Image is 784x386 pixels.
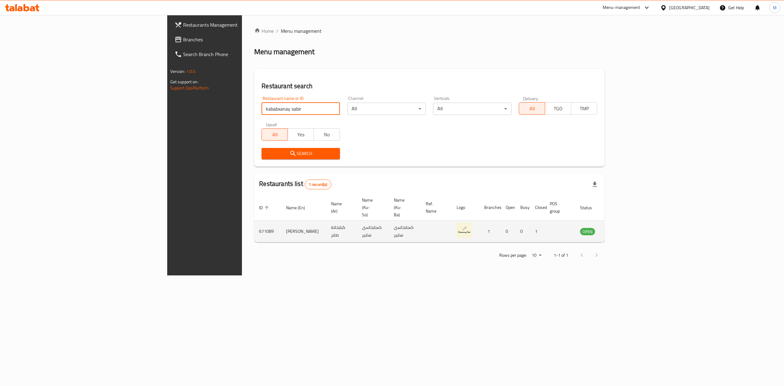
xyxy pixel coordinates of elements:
[264,130,285,139] span: All
[170,78,198,86] span: Get support on:
[357,221,389,242] td: کەبابخانەی سابیر
[426,200,444,215] span: Ref. Name
[530,221,545,242] td: 1
[266,150,335,157] span: Search
[259,179,331,189] h2: Restaurants list
[515,195,530,221] th: Busy
[254,195,628,242] table: enhanced table
[290,130,311,139] span: Yes
[362,196,382,218] span: Name (Ku-So)
[254,27,605,35] nav: breadcrumb
[457,222,472,238] img: Kababxanay Sabir
[580,204,600,211] span: Status
[554,252,568,259] p: 1-1 of 1
[574,104,595,113] span: TMP
[550,200,568,215] span: POS group
[603,4,640,11] div: Menu-management
[331,200,350,215] span: Name (Ar)
[669,4,710,11] div: [GEOGRAPHIC_DATA]
[501,195,515,221] th: Open
[281,221,326,242] td: [PERSON_NAME]
[262,148,340,159] button: Search
[316,130,337,139] span: No
[262,128,288,141] button: All
[262,103,340,115] input: Search for restaurant name or ID..
[523,96,538,100] label: Delivery
[571,102,597,115] button: TMP
[548,104,569,113] span: TGO
[501,221,515,242] td: 0
[530,195,545,221] th: Closed
[170,32,298,47] a: Branches
[314,128,340,141] button: No
[529,251,544,260] div: Rows per page:
[286,204,313,211] span: Name (En)
[580,228,595,235] span: OPEN
[545,102,571,115] button: TGO
[499,252,527,259] p: Rows per page:
[186,67,196,75] span: 1.0.0
[479,195,501,221] th: Branches
[326,221,357,242] td: كبابخانة صابر
[170,17,298,32] a: Restaurants Management
[519,102,545,115] button: All
[183,36,293,43] span: Branches
[433,103,511,115] div: All
[587,177,602,192] div: Export file
[281,27,322,35] span: Menu management
[347,103,426,115] div: All
[389,221,421,242] td: کەبابخانەی سابیر
[170,84,209,92] a: Support.OpsPlatform
[452,195,479,221] th: Logo
[479,221,501,242] td: 1
[266,122,277,127] label: Upsell
[170,67,185,75] span: Version:
[183,51,293,58] span: Search Branch Phone
[288,128,314,141] button: Yes
[305,182,331,187] span: 1 record(s)
[259,204,271,211] span: ID
[773,4,777,11] span: M
[522,104,543,113] span: All
[394,196,413,218] span: Name (Ku-Ba)
[183,21,293,28] span: Restaurants Management
[170,47,298,62] a: Search Branch Phone
[515,221,530,242] td: 0
[262,81,597,91] h2: Restaurant search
